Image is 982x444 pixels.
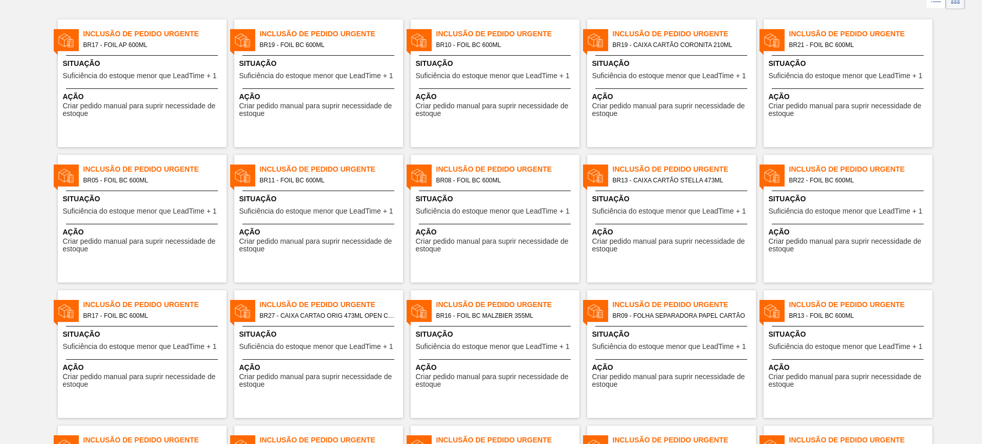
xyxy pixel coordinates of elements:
span: BR13 - CAIXA CARTÃO STELLA 473ML [613,175,748,186]
span: Suficiência do estoque menor que LeadTime + 1 [63,343,217,350]
span: Suficiência do estoque menor que LeadTime + 1 [592,343,746,350]
img: status [588,303,603,319]
span: Ação [769,91,930,102]
span: Situação [769,329,930,340]
span: Ação [239,91,400,102]
img: status [764,303,779,319]
span: Criar pedido manual para suprir necessidade de estoque [416,102,577,118]
span: Criar pedido manual para suprir necessidade de estoque [239,102,400,118]
span: BR08 - FOIL BC 600ML [436,175,571,186]
span: Criar pedido manual para suprir necessidade de estoque [63,373,224,389]
span: Ação [416,362,577,373]
span: Criar pedido manual para suprir necessidade de estoque [769,102,930,118]
span: BR10 - FOIL BC 600ML [436,39,571,51]
img: status [764,168,779,183]
span: Inclusão de Pedido Urgente [83,299,227,310]
span: Situação [239,194,400,204]
span: Inclusão de Pedido Urgente [436,164,579,175]
span: Ação [63,362,224,373]
span: Criar pedido manual para suprir necessidade de estoque [592,238,753,253]
img: status [411,303,427,319]
span: Criar pedido manual para suprir necessidade de estoque [239,373,400,389]
span: Situação [769,58,930,69]
img: status [411,33,427,48]
span: BR17 - FOIL BC 600ML [83,310,218,321]
span: Criar pedido manual para suprir necessidade de estoque [769,373,930,389]
span: Criar pedido manual para suprir necessidade de estoque [416,373,577,389]
span: BR27 - CAIXA CARTAO ORIG 473ML OPEN CORNER [260,310,395,321]
span: Inclusão de Pedido Urgente [260,29,403,39]
span: BR11 - FOIL BC 600ML [260,175,395,186]
img: status [588,33,603,48]
span: Suficiência do estoque menor que LeadTime + 1 [769,343,923,350]
span: Inclusão de Pedido Urgente [436,299,579,310]
span: Ação [239,362,400,373]
span: Situação [63,329,224,340]
span: Suficiência do estoque menor que LeadTime + 1 [63,72,217,80]
span: BR13 - FOIL BC 600ML [789,310,924,321]
span: Criar pedido manual para suprir necessidade de estoque [769,238,930,253]
span: Suficiência do estoque menor que LeadTime + 1 [63,207,217,215]
span: Inclusão de Pedido Urgente [613,299,756,310]
span: Situação [416,194,577,204]
img: status [588,168,603,183]
span: Inclusão de Pedido Urgente [260,299,403,310]
span: Situação [416,329,577,340]
span: Criar pedido manual para suprir necessidade de estoque [63,102,224,118]
span: Inclusão de Pedido Urgente [613,164,756,175]
span: Suficiência do estoque menor que LeadTime + 1 [416,207,570,215]
span: Ação [592,362,753,373]
span: Ação [769,227,930,238]
span: Inclusão de Pedido Urgente [83,29,227,39]
span: Situação [592,329,753,340]
span: Ação [63,227,224,238]
span: Ação [416,227,577,238]
span: Ação [416,91,577,102]
span: Suficiência do estoque menor que LeadTime + 1 [769,207,923,215]
span: Inclusão de Pedido Urgente [260,164,403,175]
img: status [235,168,250,183]
span: Situação [769,194,930,204]
span: Situação [239,58,400,69]
img: status [235,33,250,48]
span: Ação [239,227,400,238]
span: Ação [592,91,753,102]
span: Inclusão de Pedido Urgente [436,29,579,39]
span: Suficiência do estoque menor que LeadTime + 1 [239,343,393,350]
span: Criar pedido manual para suprir necessidade de estoque [239,238,400,253]
span: Situação [592,194,753,204]
span: BR17 - FOIL AP 600ML [83,39,218,51]
span: Criar pedido manual para suprir necessidade de estoque [63,238,224,253]
img: status [58,168,74,183]
span: BR05 - FOIL BC 600ML [83,175,218,186]
span: Criar pedido manual para suprir necessidade de estoque [592,102,753,118]
span: Suficiência do estoque menor que LeadTime + 1 [769,72,923,80]
span: BR22 - FOIL BC 600ML [789,175,924,186]
img: status [764,33,779,48]
span: Ação [592,227,753,238]
span: BR19 - FOIL BC 600ML [260,39,395,51]
span: Situação [239,329,400,340]
span: Inclusão de Pedido Urgente [613,29,756,39]
span: Criar pedido manual para suprir necessidade de estoque [416,238,577,253]
img: status [58,303,74,319]
span: Situação [63,58,224,69]
span: Suficiência do estoque menor que LeadTime + 1 [592,207,746,215]
span: BR21 - FOIL BC 600ML [789,39,924,51]
span: BR16 - FOIL BC MALZBIER 355ML [436,310,571,321]
span: Inclusão de Pedido Urgente [83,164,227,175]
span: BR19 - CAIXA CARTÃO CORONITA 210ML [613,39,748,51]
span: Inclusão de Pedido Urgente [789,29,932,39]
span: Situação [592,58,753,69]
span: Suficiência do estoque menor que LeadTime + 1 [239,72,393,80]
span: Inclusão de Pedido Urgente [789,299,932,310]
span: Suficiência do estoque menor que LeadTime + 1 [416,72,570,80]
span: Suficiência do estoque menor que LeadTime + 1 [592,72,746,80]
img: status [58,33,74,48]
span: Suficiência do estoque menor que LeadTime + 1 [416,343,570,350]
span: Ação [769,362,930,373]
img: status [411,168,427,183]
img: status [235,303,250,319]
span: Ação [63,91,224,102]
span: Inclusão de Pedido Urgente [789,164,932,175]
